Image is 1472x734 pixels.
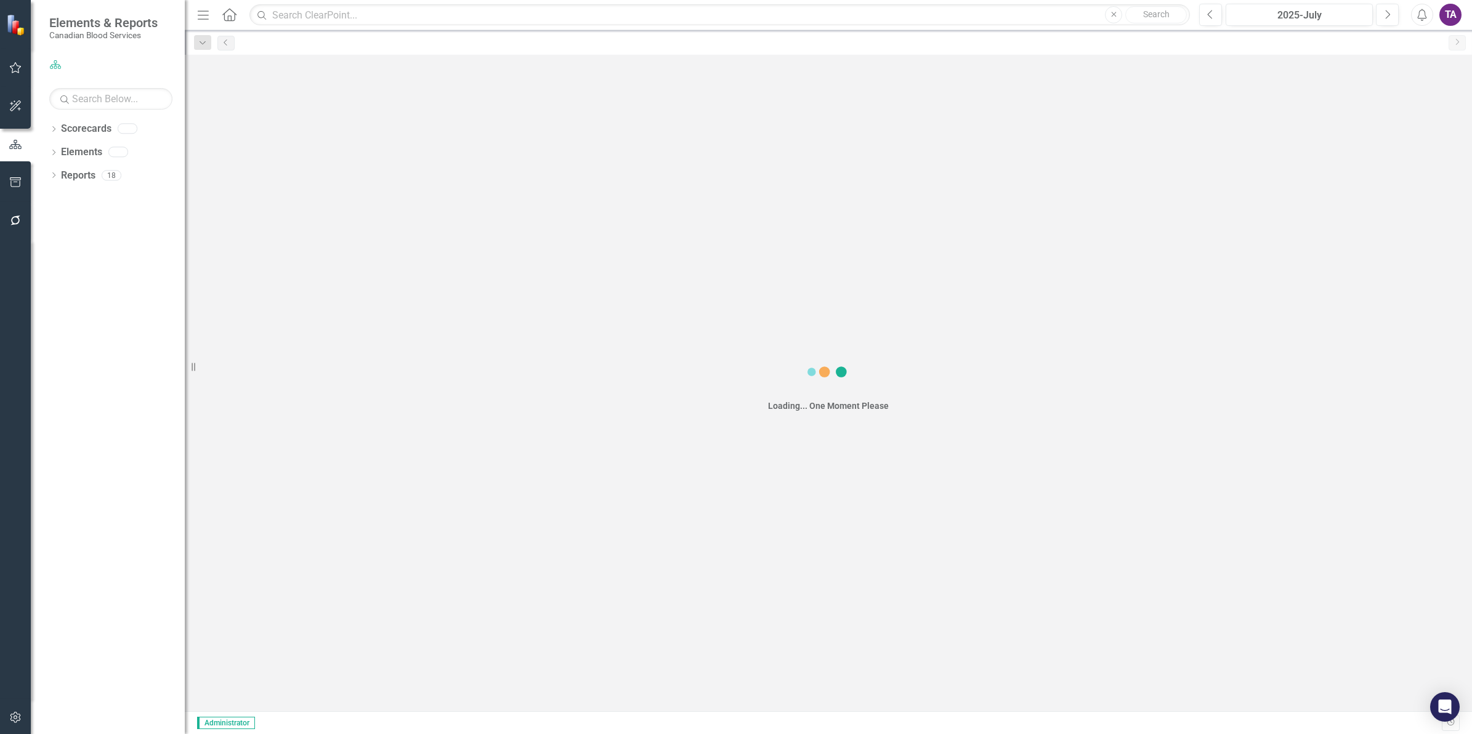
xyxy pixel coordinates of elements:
div: 2025-July [1230,8,1369,23]
button: TA [1439,4,1462,26]
img: ClearPoint Strategy [6,14,28,36]
button: Search [1125,6,1187,23]
input: Search ClearPoint... [249,4,1190,26]
span: Administrator [197,717,255,729]
a: Reports [61,169,95,183]
button: 2025-July [1226,4,1373,26]
div: Open Intercom Messenger [1430,692,1460,722]
a: Elements [61,145,102,159]
input: Search Below... [49,88,172,110]
div: Loading... One Moment Please [768,400,889,412]
span: Elements & Reports [49,15,158,30]
a: Scorecards [61,122,111,136]
div: 18 [102,170,121,180]
small: Canadian Blood Services [49,30,158,40]
span: Search [1143,9,1170,19]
